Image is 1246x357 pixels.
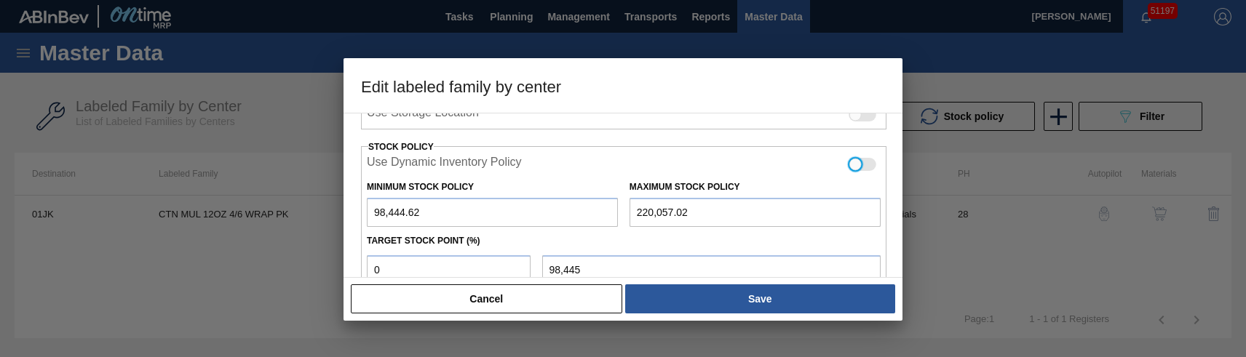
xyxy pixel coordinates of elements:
[344,58,902,113] h3: Edit labeled family by center
[630,182,740,192] label: Maximum Stock Policy
[367,236,480,246] label: Target Stock Point (%)
[625,284,895,313] button: Save
[367,156,522,173] label: When enabled, the system will use inventory based on the Dynamic Inventory Policy.
[368,142,434,152] label: Stock Policy
[367,182,474,192] label: Minimum Stock Policy
[351,284,622,313] button: Cancel
[367,106,479,124] label: When enabled, the system will display stocks from different storage locations.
